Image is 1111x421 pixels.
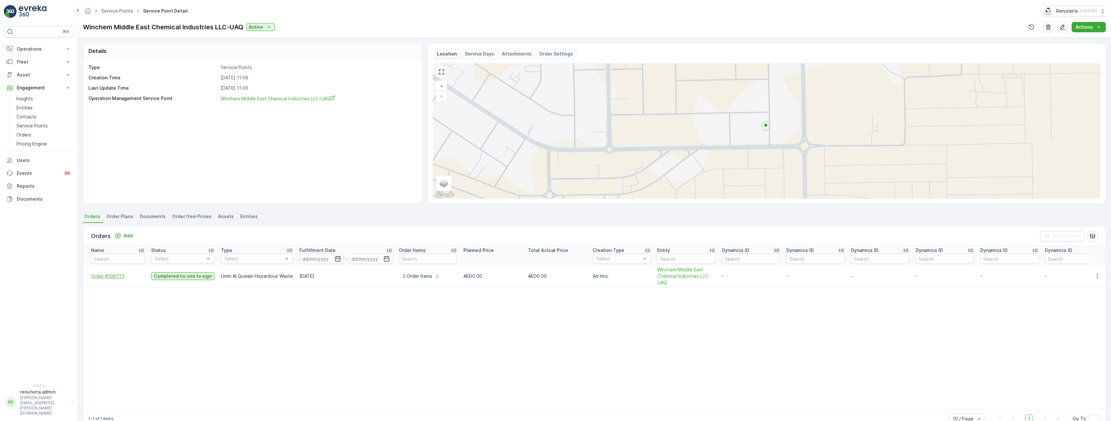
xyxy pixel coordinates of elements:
button: Fleet [4,55,74,68]
p: Order Settings [539,51,573,57]
a: Winchem Middle East Chemical Industries LLC-UAQ [657,266,715,286]
p: Location [437,51,457,57]
button: Asset [4,68,74,81]
img: logo_light-DOdMpM7g.png [19,5,47,18]
p: Clear Filters [1053,233,1081,239]
p: Renuterra [1056,8,1078,14]
div: RR [5,397,16,407]
p: Service Days [465,51,494,57]
p: Entities [16,105,33,111]
a: Documents [4,193,74,205]
p: ( +04:00 ) [1080,8,1097,14]
p: Fleet [17,59,61,65]
p: Completed no one to sign [154,273,212,279]
p: Operations [17,46,61,52]
a: Entities [14,103,74,112]
span: AED0.00 [463,273,482,279]
p: Dynamics ID [851,247,878,254]
p: Reports [17,183,71,189]
p: Total Actual Price [528,247,568,254]
p: Orders [16,132,31,138]
p: Type [88,64,218,71]
p: - [722,273,780,279]
img: Screenshot_2024-07-26_at_13.33.01.png [1044,7,1054,15]
p: Ad Hoc [593,273,651,279]
p: Dynamics ID [1045,247,1072,254]
a: Zoom In [437,81,446,91]
button: Renuterra(+04:00) [1044,5,1106,17]
button: Completed no one to sign [151,272,214,280]
input: dd/mm/yyyy [299,254,344,264]
a: Users [4,154,74,167]
p: Winchem Middle East Chemical Industries LLC-UAQ [83,22,244,32]
span: Documents [140,213,166,220]
button: Operations [4,43,74,55]
p: Engagement [17,85,61,91]
a: Events99 [4,167,74,180]
p: Details [88,47,107,55]
p: - [786,273,845,279]
p: - [1045,273,1103,279]
button: RRrenuterra.admin[PERSON_NAME][EMAIL_ADDRESS][PERSON_NAME][DOMAIN_NAME] [4,389,74,416]
a: Order #106773 [91,273,145,279]
p: Orders [91,232,111,241]
input: Search [399,254,457,264]
span: − [440,93,443,98]
a: Service Points [14,121,74,130]
p: Operation Management Service Point [88,95,218,102]
img: logo [4,5,17,18]
span: + [440,83,443,89]
a: View Fullscreen [437,67,446,77]
p: Order Items [399,247,426,254]
p: [DATE] 11:06 [221,75,415,81]
p: Actions [1075,24,1093,30]
p: Creation Time [88,75,218,81]
p: Entity [657,247,670,254]
a: Homepage [84,10,91,15]
input: Search [1045,254,1103,264]
span: Order Plans [107,213,133,220]
p: Pricing Engine [16,141,47,147]
button: Add [112,232,135,240]
span: Order Item Prices [172,213,212,220]
p: Status [151,247,166,254]
p: Insights [16,95,33,102]
p: Asset [17,72,61,78]
p: Dynamics ID [980,247,1008,254]
button: Active [246,23,275,31]
p: Active [249,24,263,30]
a: Open this area in Google Maps (opens a new window) [434,190,456,199]
p: 99 [65,171,70,176]
span: Assets [218,213,234,220]
p: renuterra.admin [20,389,68,395]
input: dd/mm/yyyy [348,254,393,264]
a: Service Points [101,8,133,14]
button: 2 Order Items [399,271,444,281]
p: ⌘B [63,29,69,34]
p: Users [17,157,71,164]
p: Select [224,256,283,262]
p: [DATE] 11:06 [221,85,415,91]
p: Service Points [221,64,415,71]
a: Winchem Middle East Chemical Industries LLC-UAQ [221,95,415,102]
p: - [980,273,1038,279]
p: Planned Price [463,247,494,254]
a: Zoom Out [437,91,446,101]
p: Events [17,170,59,176]
p: - [916,273,974,279]
input: Search [722,254,780,264]
input: Search [980,254,1038,264]
p: Select [155,256,204,262]
input: Search [851,254,909,264]
p: [PERSON_NAME][EMAIL_ADDRESS][PERSON_NAME][DOMAIN_NAME] [20,395,68,416]
p: Type [221,247,232,254]
p: Dynamics ID [722,247,749,254]
span: AED0.00 [528,273,547,279]
p: Select [596,256,641,262]
span: Service Point Detail [142,8,189,14]
a: Reports [4,180,74,193]
button: Clear Filters [1040,231,1085,241]
button: Engagement [4,81,74,94]
p: Umm Al Quwain Hazardous Waste [221,273,293,279]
